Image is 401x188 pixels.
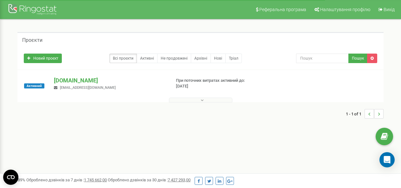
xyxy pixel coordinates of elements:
[24,83,44,88] span: Активний
[346,103,384,125] nav: ...
[157,54,191,63] a: Не продовжені
[3,170,18,185] button: Open CMP widget
[84,178,107,182] u: 1 745 662,00
[379,152,395,167] div: Open Intercom Messenger
[384,7,395,12] span: Вихід
[259,7,306,12] span: Реферальна програма
[296,54,349,63] input: Пошук
[54,76,165,85] p: [DOMAIN_NAME]
[137,54,158,63] a: Активні
[168,178,191,182] u: 7 427 293,00
[348,54,367,63] button: Пошук
[320,7,370,12] span: Налаштування профілю
[176,78,257,89] p: При поточних витратах активний до: [DATE]
[346,109,365,119] span: 1 - 1 of 1
[108,178,191,182] span: Оброблено дзвінків за 30 днів :
[60,86,116,90] span: [EMAIL_ADDRESS][DOMAIN_NAME]
[109,54,137,63] a: Всі проєкти
[24,54,62,63] a: Новий проєкт
[225,54,242,63] a: Тріал
[22,37,42,43] h5: Проєкти
[191,54,211,63] a: Архівні
[26,178,107,182] span: Оброблено дзвінків за 7 днів :
[210,54,226,63] a: Нові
